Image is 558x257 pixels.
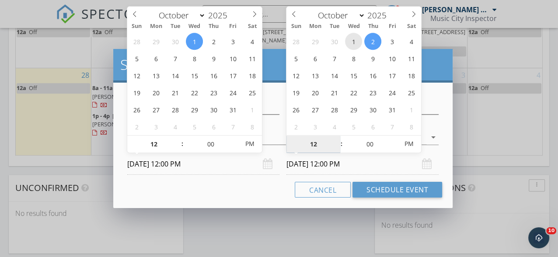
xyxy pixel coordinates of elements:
[403,33,420,50] span: October 4, 2025
[205,50,222,67] span: October 9, 2025
[206,10,234,21] input: Year
[244,50,261,67] span: October 11, 2025
[403,84,420,101] span: October 25, 2025
[326,33,343,50] span: September 30, 2025
[147,67,164,84] span: October 13, 2025
[528,227,549,248] iframe: Intercom live chat
[307,101,324,118] span: October 27, 2025
[244,67,261,84] span: October 18, 2025
[384,101,401,118] span: October 31, 2025
[147,33,164,50] span: September 29, 2025
[384,84,401,101] span: October 24, 2025
[345,67,362,84] span: October 15, 2025
[128,50,145,67] span: October 5, 2025
[326,101,343,118] span: October 28, 2025
[224,67,241,84] span: October 17, 2025
[384,118,401,135] span: November 7, 2025
[345,84,362,101] span: October 22, 2025
[205,118,222,135] span: November 6, 2025
[166,24,185,29] span: Tue
[186,50,203,67] span: October 8, 2025
[287,50,304,67] span: October 5, 2025
[127,153,279,175] input: Select date
[364,118,381,135] span: November 6, 2025
[384,67,401,84] span: October 17, 2025
[364,101,381,118] span: October 30, 2025
[128,84,145,101] span: October 19, 2025
[364,67,381,84] span: October 16, 2025
[287,101,304,118] span: October 26, 2025
[403,101,420,118] span: November 1, 2025
[186,33,203,50] span: October 1, 2025
[307,67,324,84] span: October 13, 2025
[224,118,241,135] span: November 7, 2025
[128,33,145,50] span: September 28, 2025
[128,118,145,135] span: November 2, 2025
[167,33,184,50] span: September 30, 2025
[384,50,401,67] span: October 10, 2025
[364,33,381,50] span: October 2, 2025
[287,33,304,50] span: September 28, 2025
[287,84,304,101] span: October 19, 2025
[326,50,343,67] span: October 7, 2025
[307,33,324,50] span: September 29, 2025
[128,67,145,84] span: October 12, 2025
[383,24,402,29] span: Fri
[365,10,394,21] input: Year
[325,24,344,29] span: Tue
[128,101,145,118] span: October 26, 2025
[307,84,324,101] span: October 20, 2025
[181,135,184,153] span: :
[167,118,184,135] span: November 4, 2025
[244,84,261,101] span: October 25, 2025
[120,56,446,73] h2: Schedule Event
[167,50,184,67] span: October 7, 2025
[363,24,383,29] span: Thu
[307,50,324,67] span: October 6, 2025
[345,33,362,50] span: October 1, 2025
[243,24,262,29] span: Sat
[345,50,362,67] span: October 8, 2025
[205,33,222,50] span: October 2, 2025
[167,84,184,101] span: October 21, 2025
[167,101,184,118] span: October 28, 2025
[384,33,401,50] span: October 3, 2025
[326,84,343,101] span: October 21, 2025
[546,227,556,234] span: 10
[186,101,203,118] span: October 29, 2025
[205,101,222,118] span: October 30, 2025
[205,67,222,84] span: October 16, 2025
[286,153,439,175] input: Select date
[403,50,420,67] span: October 11, 2025
[146,24,166,29] span: Mon
[167,67,184,84] span: October 14, 2025
[287,67,304,84] span: October 12, 2025
[286,24,306,29] span: Sun
[307,118,324,135] span: November 3, 2025
[287,118,304,135] span: November 2, 2025
[237,135,262,153] span: Click to toggle
[224,101,241,118] span: October 31, 2025
[403,67,420,84] span: October 18, 2025
[224,50,241,67] span: October 10, 2025
[224,84,241,101] span: October 24, 2025
[345,101,362,118] span: October 29, 2025
[186,118,203,135] span: November 5, 2025
[364,84,381,101] span: October 23, 2025
[186,67,203,84] span: October 15, 2025
[224,33,241,50] span: October 3, 2025
[345,118,362,135] span: November 5, 2025
[185,24,204,29] span: Wed
[204,24,223,29] span: Thu
[205,84,222,101] span: October 23, 2025
[147,50,164,67] span: October 6, 2025
[326,67,343,84] span: October 14, 2025
[147,84,164,101] span: October 20, 2025
[364,50,381,67] span: October 9, 2025
[306,24,325,29] span: Mon
[326,118,343,135] span: November 4, 2025
[428,132,439,142] i: arrow_drop_down
[403,118,420,135] span: November 8, 2025
[147,101,164,118] span: October 27, 2025
[295,182,351,198] button: Cancel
